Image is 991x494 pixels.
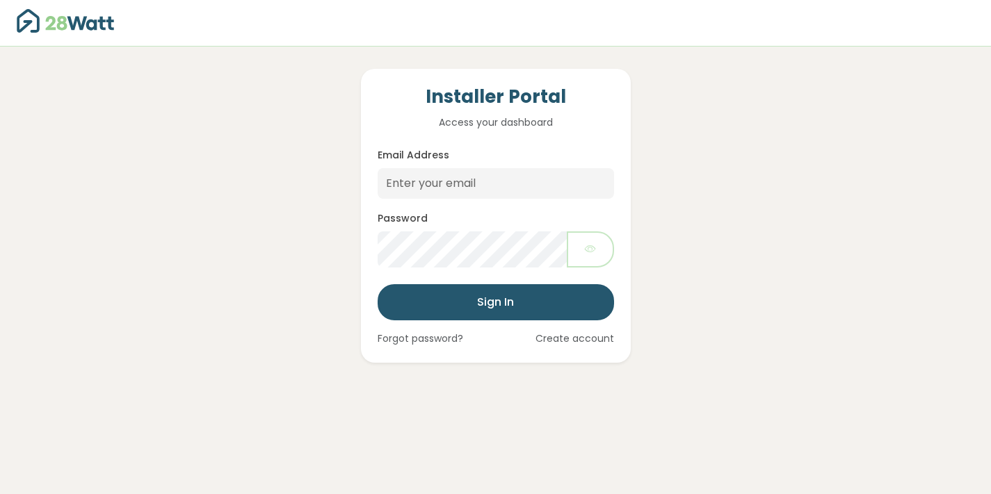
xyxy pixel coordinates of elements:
[378,115,614,130] p: Access your dashboard
[17,9,114,33] img: 28Watt
[378,85,614,109] h4: Installer Portal
[535,331,614,346] a: Create account
[378,168,614,199] input: Enter your email
[378,331,463,346] a: Forgot password?
[378,211,428,226] label: Password
[567,231,614,267] button: Show password
[378,148,449,163] label: Email Address
[378,284,614,320] button: Sign In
